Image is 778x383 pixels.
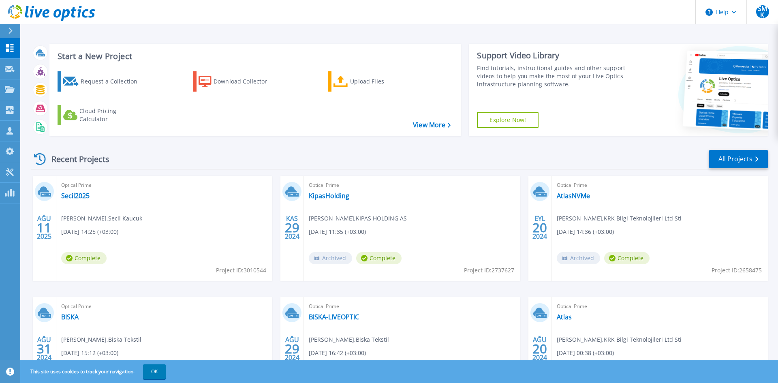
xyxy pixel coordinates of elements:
[557,227,614,236] span: [DATE] 14:36 (+03:00)
[31,149,120,169] div: Recent Projects
[61,313,79,321] a: BISKA
[557,214,682,223] span: [PERSON_NAME] , KRK Bilgi Teknolojileri Ltd Sti
[22,364,166,379] span: This site uses cookies to track your navigation.
[81,73,145,90] div: Request a Collection
[532,224,547,231] span: 20
[36,213,52,242] div: AĞU 2025
[756,5,769,18] span: SMK
[284,213,300,242] div: KAS 2024
[61,181,267,190] span: Optical Prime
[309,313,359,321] a: BISKA-LIVEOPTIC
[61,335,141,344] span: [PERSON_NAME] , Biska Tekstil
[309,252,352,264] span: Archived
[532,334,547,364] div: AĞU 2024
[284,334,300,364] div: AĞU 2024
[557,302,763,311] span: Optical Prime
[79,107,144,123] div: Cloud Pricing Calculator
[61,302,267,311] span: Optical Prime
[309,227,366,236] span: [DATE] 11:35 (+03:00)
[36,334,52,364] div: AĞU 2024
[309,181,515,190] span: Optical Prime
[557,181,763,190] span: Optical Prime
[193,71,283,92] a: Download Collector
[557,313,572,321] a: Atlas
[143,364,166,379] button: OK
[328,71,418,92] a: Upload Files
[557,349,614,357] span: [DATE] 00:38 (+03:00)
[37,345,51,352] span: 31
[712,266,762,275] span: Project ID: 2658475
[309,349,366,357] span: [DATE] 16:42 (+03:00)
[356,252,402,264] span: Complete
[309,335,389,344] span: [PERSON_NAME] , Biska Tekstil
[214,73,278,90] div: Download Collector
[532,345,547,352] span: 20
[604,252,650,264] span: Complete
[557,192,590,200] a: AtlasNVMe
[61,349,118,357] span: [DATE] 15:12 (+03:00)
[477,50,629,61] div: Support Video Library
[309,302,515,311] span: Optical Prime
[58,71,148,92] a: Request a Collection
[309,192,349,200] a: KipasHolding
[61,227,118,236] span: [DATE] 14:25 (+03:00)
[557,252,600,264] span: Archived
[464,266,514,275] span: Project ID: 2737627
[216,266,266,275] span: Project ID: 3010544
[477,112,539,128] a: Explore Now!
[350,73,415,90] div: Upload Files
[285,224,299,231] span: 29
[709,150,768,168] a: All Projects
[37,224,51,231] span: 11
[61,192,90,200] a: Secil2025
[58,52,451,61] h3: Start a New Project
[58,105,148,125] a: Cloud Pricing Calculator
[557,335,682,344] span: [PERSON_NAME] , KRK Bilgi Teknolojileri Ltd Sti
[532,213,547,242] div: EYL 2024
[477,64,629,88] div: Find tutorials, instructional guides and other support videos to help you make the most of your L...
[61,252,107,264] span: Complete
[61,214,142,223] span: [PERSON_NAME] , Secil Kaucuk
[285,345,299,352] span: 29
[309,214,407,223] span: [PERSON_NAME] , KIPAS HOLDING AS
[413,121,451,129] a: View More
